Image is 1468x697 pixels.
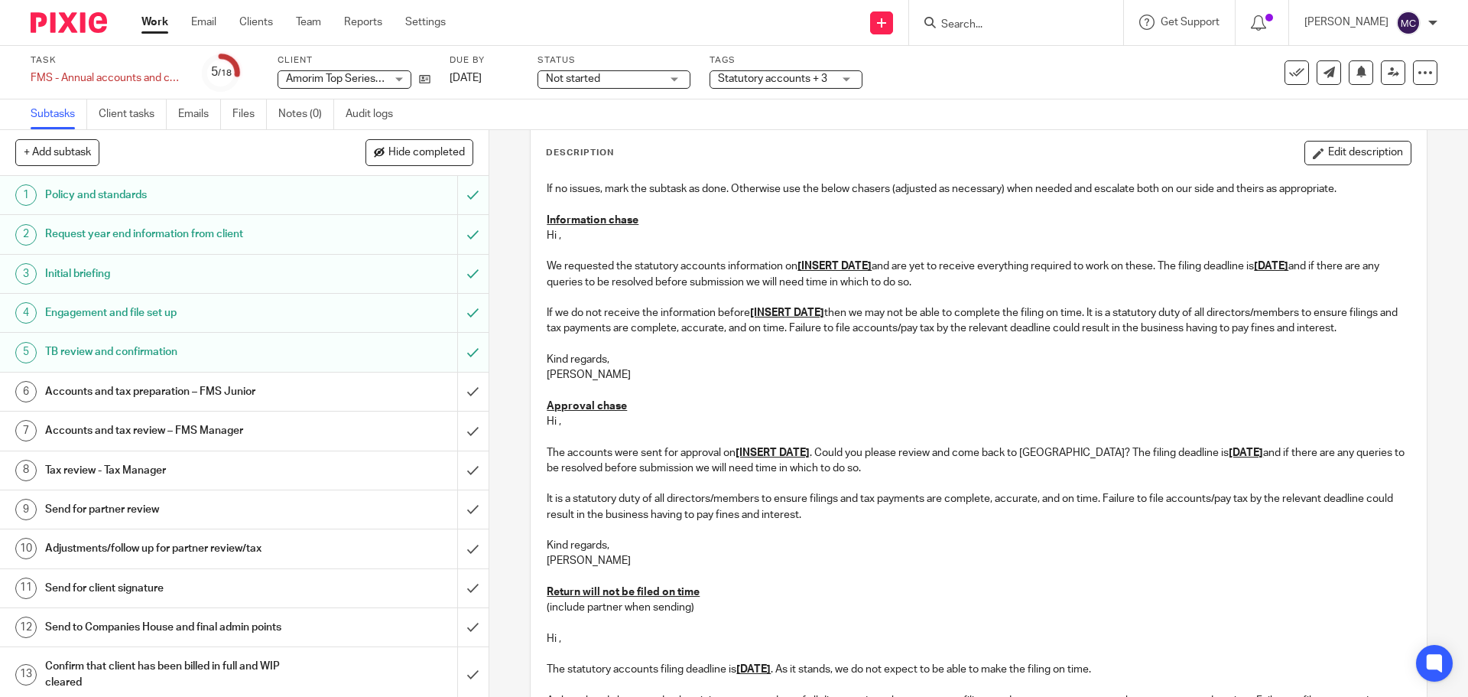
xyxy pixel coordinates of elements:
[547,587,700,598] u: Return will not be filed on time
[1304,15,1388,30] p: [PERSON_NAME]
[15,460,37,481] div: 8
[31,12,107,33] img: Pixie
[547,414,1410,429] p: Hi ,
[15,224,37,246] div: 2
[546,147,614,159] p: Description
[365,139,473,165] button: Hide completed
[191,15,216,30] a: Email
[15,184,37,206] div: 1
[547,553,1410,568] p: [PERSON_NAME]
[450,54,518,67] label: Due by
[15,617,37,638] div: 12
[15,342,37,363] div: 5
[211,64,232,81] div: 5
[940,18,1077,32] input: Search
[1229,448,1263,458] u: [DATE]
[15,499,37,520] div: 9
[547,538,1410,553] p: Kind regards,
[15,139,99,165] button: + Add subtask
[15,263,37,285] div: 3
[31,70,183,86] div: FMS - Annual accounts and corporation tax - December 2024
[710,54,862,67] label: Tags
[547,631,1410,647] p: Hi ,
[178,99,221,129] a: Emails
[547,662,1410,677] p: The statutory accounts filing deadline is . As it stands, we do not expect to be able to make the...
[232,99,267,129] a: Files
[1254,261,1288,272] u: [DATE]
[736,448,810,458] u: [INSERT DATE]
[286,73,459,84] span: Amorim Top Series Scotland Limited
[239,15,273,30] a: Clients
[141,15,168,30] a: Work
[346,99,404,129] a: Audit logs
[99,99,167,129] a: Client tasks
[547,401,627,412] u: Approval chase
[547,491,1410,523] p: It is a statutory duty of all directors/members to ensure filings and tax payments are complete, ...
[296,15,321,30] a: Team
[547,259,1410,290] p: We requested the statutory accounts information on and are yet to receive everything required to ...
[797,261,872,272] u: [INSERT DATE]
[547,181,1410,197] p: If no issues, mark the subtask as done. Otherwise use the below chasers (adjusted as necessary) w...
[15,538,37,559] div: 10
[45,498,310,521] h1: Send for partner review
[718,73,827,84] span: Statutory accounts + 3
[45,262,310,285] h1: Initial briefing
[15,381,37,402] div: 6
[1304,141,1411,165] button: Edit description
[547,445,1410,477] p: The accounts were sent for approval on . Could you please review and come back to [GEOGRAPHIC_DAT...
[15,578,37,599] div: 11
[547,367,1410,383] p: [PERSON_NAME]
[45,577,310,600] h1: Send for client signature
[31,70,183,86] div: FMS - Annual accounts and corporation tax - [DATE]
[405,15,446,30] a: Settings
[45,459,310,482] h1: Tax review - Tax Manager
[1396,11,1421,35] img: svg%3E
[388,147,465,159] span: Hide completed
[15,420,37,441] div: 7
[15,302,37,324] div: 4
[278,54,430,67] label: Client
[547,600,1410,615] p: (include partner when sending)
[218,69,232,77] small: /18
[538,54,690,67] label: Status
[736,664,771,675] u: [DATE]
[45,380,310,403] h1: Accounts and tax preparation – FMS Junior
[45,223,310,246] h1: Request year end information from client
[31,99,87,129] a: Subtasks
[31,54,183,67] label: Task
[45,184,310,207] h1: Policy and standards
[450,73,482,83] span: [DATE]
[45,537,310,560] h1: Adjustments/follow up for partner review/tax
[344,15,382,30] a: Reports
[1161,17,1220,28] span: Get Support
[45,616,310,639] h1: Send to Companies House and final admin points
[45,301,310,324] h1: Engagement and file set up
[547,228,1410,243] p: Hi ,
[278,99,334,129] a: Notes (0)
[45,419,310,442] h1: Accounts and tax review – FMS Manager
[45,340,310,363] h1: TB review and confirmation
[45,655,310,694] h1: Confirm that client has been billed in full and WIP cleared
[750,308,824,318] u: [INSERT DATE]
[547,305,1410,337] p: If we do not receive the information before then we may not be able to complete the filing on tim...
[547,215,638,226] u: Information chase
[547,352,1410,367] p: Kind regards,
[546,73,600,84] span: Not started
[15,664,37,686] div: 13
